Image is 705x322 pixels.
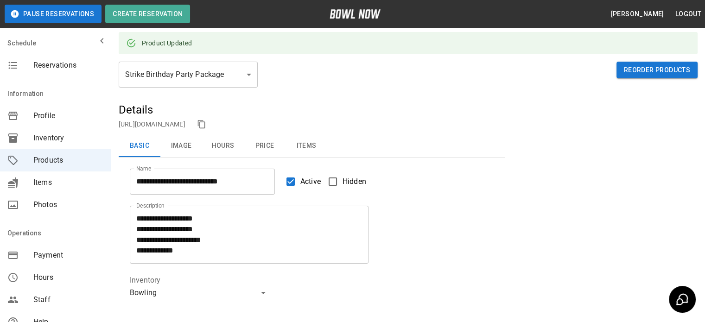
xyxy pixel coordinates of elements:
legend: Inventory [130,275,160,285]
span: Hidden [343,176,366,187]
button: Hours [202,135,244,157]
span: Inventory [33,133,104,144]
a: [URL][DOMAIN_NAME] [119,120,185,128]
div: Product Updated [142,35,192,51]
button: Price [244,135,286,157]
span: Staff [33,294,104,305]
span: Profile [33,110,104,121]
div: Strike Birthday Party Package [119,62,258,88]
span: Payment [33,250,104,261]
button: copy link [195,117,209,131]
button: Create Reservation [105,5,190,23]
div: Bowling [130,285,269,300]
span: Reservations [33,60,104,71]
span: Products [33,155,104,166]
span: Hours [33,272,104,283]
button: Basic [119,135,160,157]
label: Hidden products will not be visible to customers. You can still create and use them for bookings. [323,172,366,191]
button: [PERSON_NAME] [607,6,667,23]
span: Active [300,176,321,187]
button: Pause Reservations [5,5,102,23]
h5: Details [119,102,505,117]
span: Photos [33,199,104,210]
button: Items [286,135,327,157]
span: Items [33,177,104,188]
button: Reorder Products [616,62,698,79]
button: Logout [672,6,705,23]
img: logo [330,9,381,19]
button: Image [160,135,202,157]
div: basic tabs example [119,135,505,157]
